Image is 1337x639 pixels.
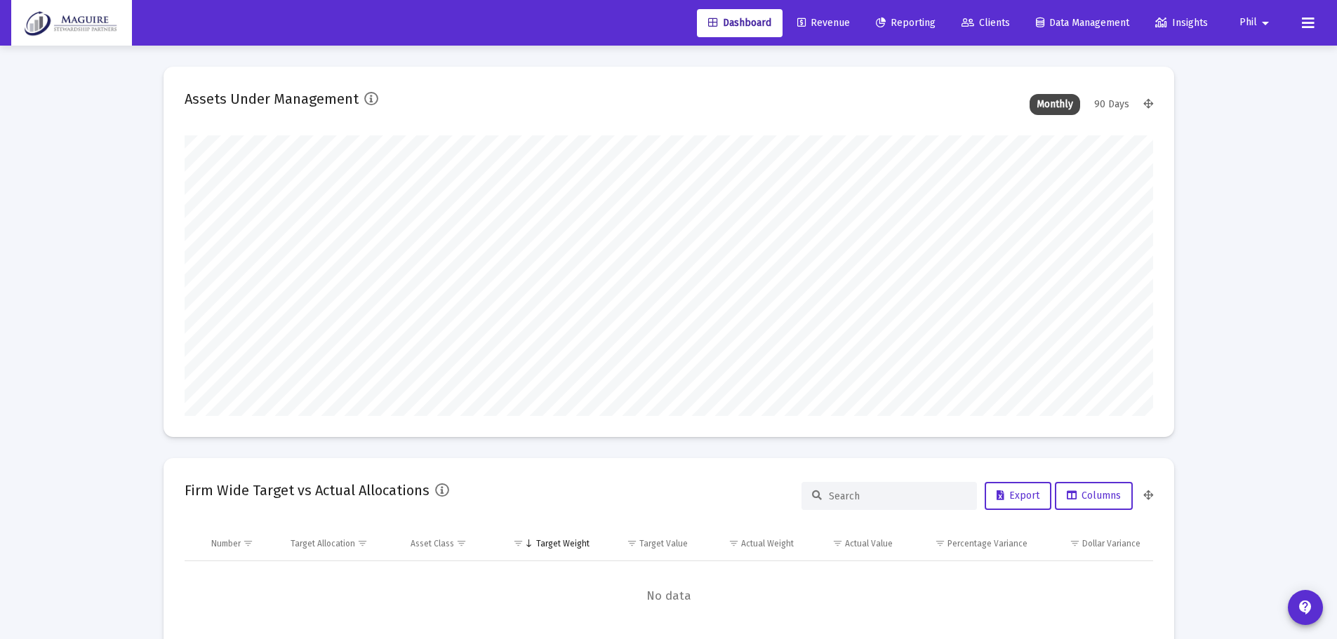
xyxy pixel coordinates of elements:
span: Show filter options for column 'Percentage Variance' [935,538,945,549]
a: Revenue [786,9,861,37]
div: Asset Class [411,538,454,549]
button: Columns [1055,482,1133,510]
div: Monthly [1030,94,1080,115]
div: Actual Value [845,538,893,549]
span: Insights [1155,17,1208,29]
a: Reporting [865,9,947,37]
a: Clients [950,9,1021,37]
div: Number [211,538,241,549]
mat-icon: arrow_drop_down [1257,9,1274,37]
span: Show filter options for column 'Target Allocation' [357,538,368,549]
a: Insights [1144,9,1219,37]
a: Dashboard [697,9,783,37]
td: Column Target Value [599,527,698,560]
div: Target Value [639,538,688,549]
span: Show filter options for column 'Dollar Variance' [1070,538,1080,549]
span: Revenue [797,17,850,29]
input: Search [829,490,966,502]
h2: Firm Wide Target vs Actual Allocations [185,479,430,502]
button: Export [985,482,1051,510]
td: Column Actual Weight [698,527,803,560]
td: Column Target Allocation [281,527,401,560]
mat-icon: contact_support [1297,599,1314,616]
div: 90 Days [1087,94,1136,115]
span: Dashboard [708,17,771,29]
button: Phil [1223,8,1291,36]
span: Columns [1067,490,1121,502]
div: Target Weight [536,538,590,549]
td: Column Dollar Variance [1037,527,1152,560]
div: Data grid [185,527,1153,631]
span: Show filter options for column 'Actual Weight' [729,538,739,549]
span: Export [997,490,1039,502]
span: Data Management [1036,17,1129,29]
span: Clients [962,17,1010,29]
span: Reporting [876,17,936,29]
div: Dollar Variance [1082,538,1140,549]
span: Phil [1239,17,1257,29]
td: Column Target Weight [494,527,599,560]
div: Actual Weight [741,538,794,549]
span: Show filter options for column 'Number' [243,538,253,549]
span: Show filter options for column 'Actual Value' [832,538,843,549]
div: Percentage Variance [947,538,1027,549]
span: No data [185,588,1153,604]
td: Column Number [201,527,281,560]
img: Dashboard [22,9,121,37]
td: Column Actual Value [804,527,903,560]
span: Show filter options for column 'Target Value' [627,538,637,549]
span: Show filter options for column 'Asset Class' [456,538,467,549]
a: Data Management [1025,9,1140,37]
span: Show filter options for column 'Target Weight' [513,538,524,549]
td: Column Asset Class [401,527,494,560]
td: Column Percentage Variance [903,527,1037,560]
h2: Assets Under Management [185,88,359,110]
div: Target Allocation [291,538,355,549]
